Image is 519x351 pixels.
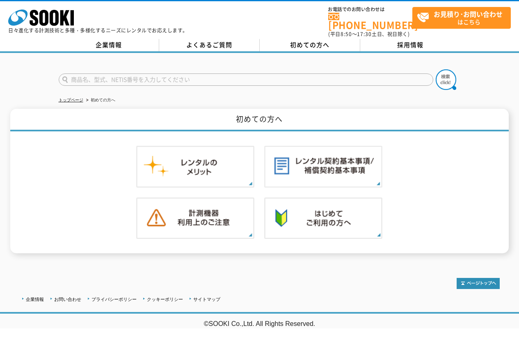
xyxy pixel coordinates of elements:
[8,28,188,33] p: 日々進化する計測技術と多種・多様化するニーズにレンタルでお応えします。
[10,109,508,131] h1: 初めての方へ
[59,73,433,86] input: 商品名、型式、NETIS番号を入力してください
[328,7,412,12] span: お電話でのお問い合わせは
[159,39,260,51] a: よくあるご質問
[260,39,360,51] a: 初めての方へ
[59,98,83,102] a: トップページ
[147,297,183,302] a: クッキーポリシー
[136,197,254,239] img: 計測機器ご利用上のご注意
[328,13,412,30] a: [PHONE_NUMBER]
[360,39,461,51] a: 採用情報
[341,30,352,38] span: 8:50
[54,297,81,302] a: お問い合わせ
[59,39,159,51] a: 企業情報
[434,9,503,19] strong: お見積り･お問い合わせ
[457,278,500,289] img: トップページへ
[264,197,382,239] img: 初めての方へ
[26,297,44,302] a: 企業情報
[290,40,329,49] span: 初めての方へ
[417,7,510,28] span: はこちら
[412,7,511,29] a: お見積り･お問い合わせはこちら
[357,30,372,38] span: 17:30
[436,69,456,90] img: btn_search.png
[264,146,382,188] img: レンタル契約基本事項／補償契約基本事項
[136,146,254,188] img: レンタルのメリット
[328,30,409,38] span: (平日 ～ 土日、祝日除く)
[91,297,137,302] a: プライバシーポリシー
[193,297,220,302] a: サイトマップ
[85,96,115,105] li: 初めての方へ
